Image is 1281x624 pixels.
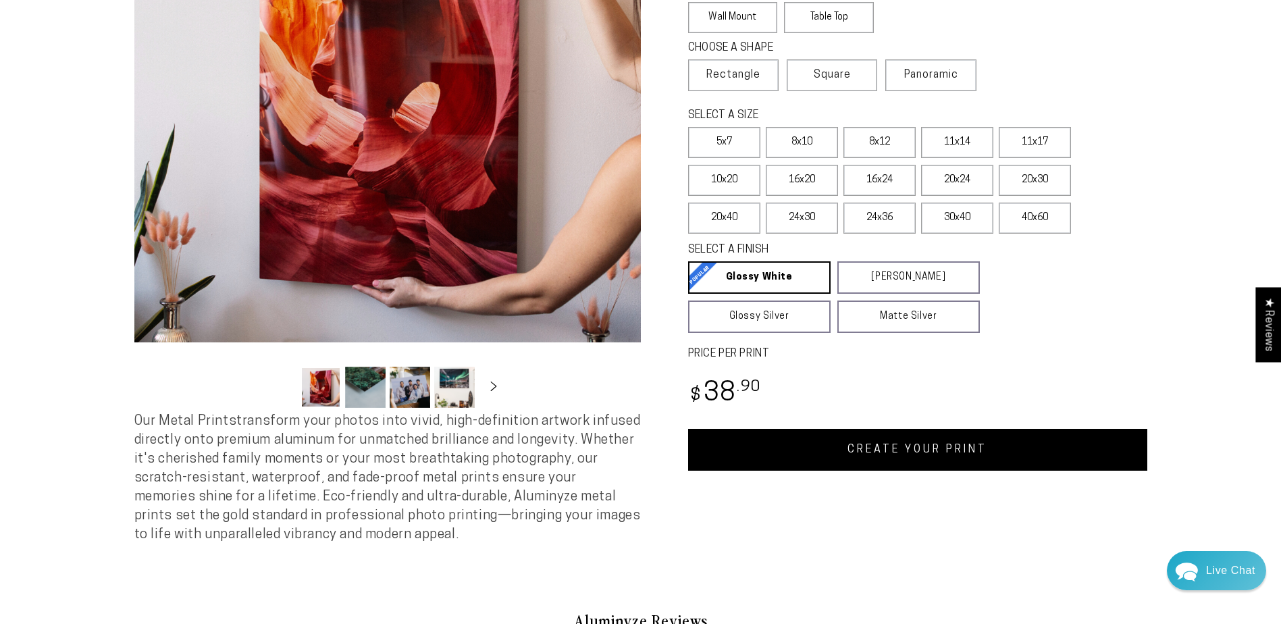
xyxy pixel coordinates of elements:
[999,127,1071,158] label: 11x17
[843,165,916,196] label: 16x24
[690,387,702,405] span: $
[688,41,864,56] legend: CHOOSE A SHAPE
[843,203,916,234] label: 24x36
[706,67,760,83] span: Rectangle
[688,108,958,124] legend: SELECT A SIZE
[688,429,1147,471] a: CREATE YOUR PRINT
[843,127,916,158] label: 8x12
[1255,287,1281,362] div: Click to open Judge.me floating reviews tab
[688,127,760,158] label: 5x7
[766,127,838,158] label: 8x10
[300,367,341,408] button: Load image 1 in gallery view
[737,380,761,395] sup: .90
[999,203,1071,234] label: 40x60
[688,301,831,333] a: Glossy Silver
[921,203,993,234] label: 30x40
[688,381,762,407] bdi: 38
[688,203,760,234] label: 20x40
[904,70,958,80] span: Panoramic
[688,261,831,294] a: Glossy White
[999,165,1071,196] label: 20x30
[434,367,475,408] button: Load image 4 in gallery view
[837,261,980,294] a: [PERSON_NAME]
[479,372,508,402] button: Slide right
[921,165,993,196] label: 20x24
[688,2,778,33] label: Wall Mount
[345,367,386,408] button: Load image 2 in gallery view
[134,415,641,542] span: Our Metal Prints transform your photos into vivid, high-definition artwork infused directly onto ...
[688,165,760,196] label: 10x20
[784,2,874,33] label: Table Top
[1167,551,1266,590] div: Chat widget toggle
[390,367,430,408] button: Load image 3 in gallery view
[837,301,980,333] a: Matte Silver
[766,165,838,196] label: 16x20
[766,203,838,234] label: 24x30
[267,372,296,402] button: Slide left
[688,242,947,258] legend: SELECT A FINISH
[1206,551,1255,590] div: Contact Us Directly
[921,127,993,158] label: 11x14
[688,346,1147,362] label: PRICE PER PRINT
[814,67,851,83] span: Square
